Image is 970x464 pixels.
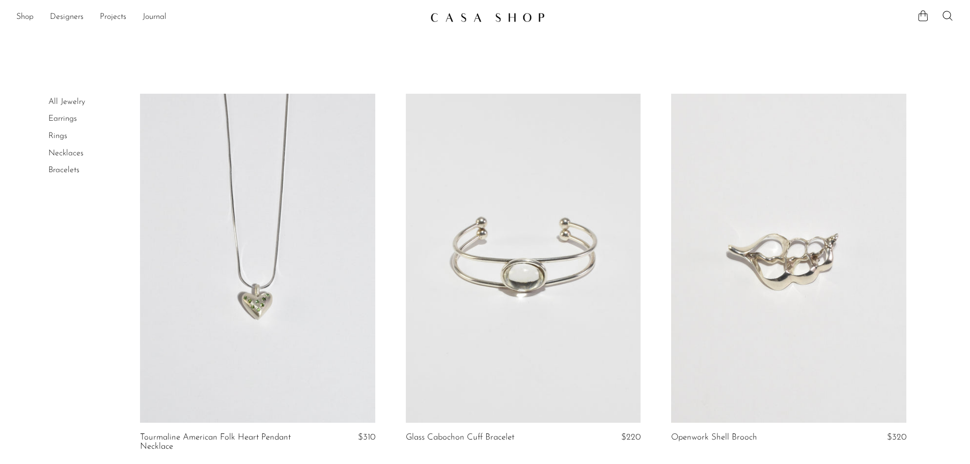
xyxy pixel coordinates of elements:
ul: NEW HEADER MENU [16,9,422,26]
a: Necklaces [48,149,84,157]
a: Bracelets [48,166,79,174]
a: Tourmaline American Folk Heart Pendant Necklace [140,433,298,452]
a: Designers [50,11,84,24]
a: Journal [143,11,167,24]
a: Earrings [48,115,77,123]
a: Glass Cabochon Cuff Bracelet [406,433,514,442]
a: Rings [48,132,67,140]
span: $320 [887,433,906,442]
a: All Jewelry [48,98,85,106]
span: $220 [621,433,641,442]
nav: Desktop navigation [16,9,422,26]
a: Shop [16,11,34,24]
a: Openwork Shell Brooch [671,433,757,442]
span: $310 [358,433,375,442]
a: Projects [100,11,126,24]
